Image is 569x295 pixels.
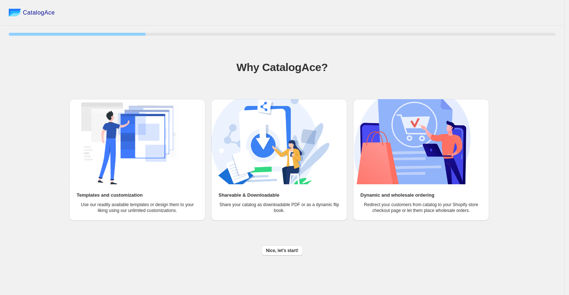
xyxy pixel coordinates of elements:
h2: Shareable & Downloadable [218,192,279,199]
h1: Why CatalogAce? [9,60,556,75]
button: Nice, let's start! [262,245,303,256]
img: Shareable & Downloadable [211,99,329,184]
h2: Dynamic and wholesale ordering [360,192,434,199]
img: catalog ace [9,9,21,16]
img: Templates and customization [69,99,187,184]
p: Share your catalog as downloadable PDF or as a dynamic flip book. [218,202,340,213]
p: Use our readily available templates or design them to your liking using our unlimited customizati... [77,202,198,213]
span: Nice, let's start! [266,248,298,253]
p: Redirect your customers from catalog to your Shopify store checkout page or let them place wholes... [360,202,482,213]
span: CatalogAce [23,9,55,16]
img: Dynamic and wholesale ordering [353,99,471,184]
h2: Templates and customization [77,192,143,199]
